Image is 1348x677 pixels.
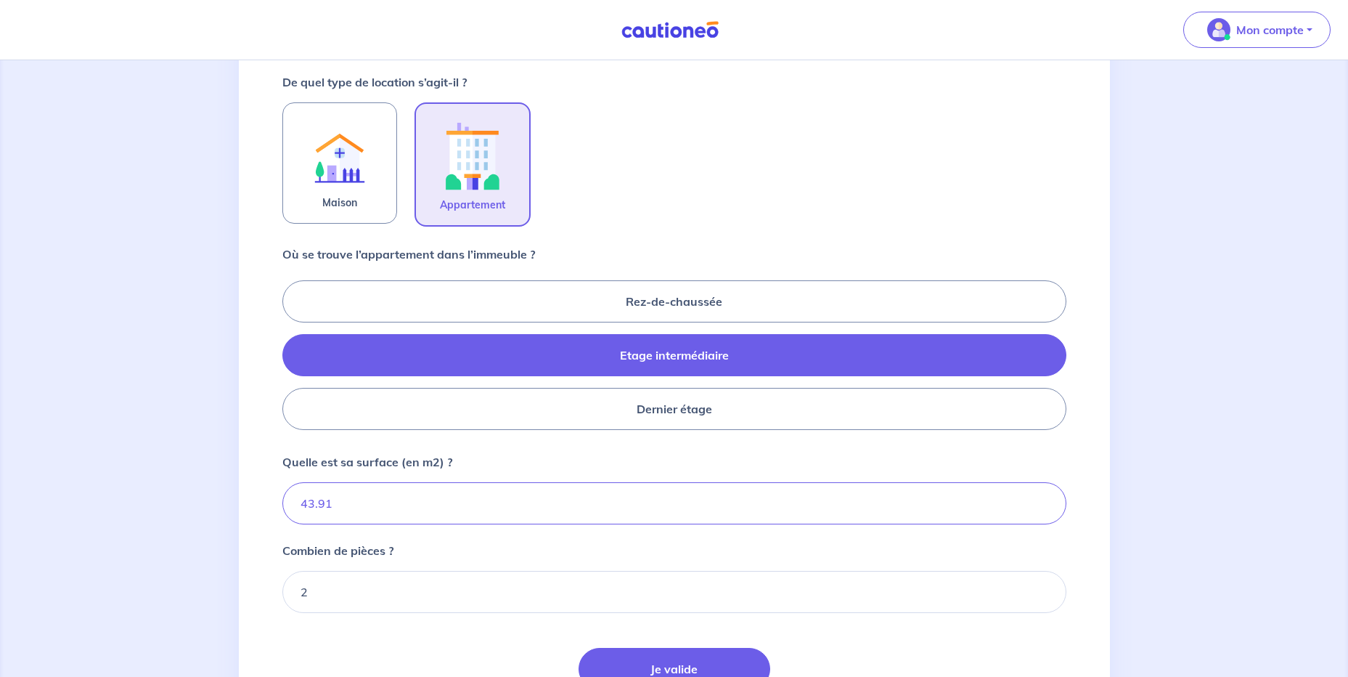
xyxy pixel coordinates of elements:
img: Cautioneo [616,21,724,39]
p: De quel type de location s’agit-il ? [282,73,467,91]
label: Rez-de-chaussée [282,280,1066,323]
img: illu_apartment.svg [433,115,512,196]
button: illu_account_valid_menu.svgMon compte [1183,12,1331,48]
span: Appartement [440,196,505,214]
img: illu_rent.svg [301,115,379,194]
label: Etage intermédiaire [282,334,1066,376]
input: Ex: 1 [282,571,1066,613]
p: Quelle est sa surface (en m2) ? [282,453,452,471]
p: Où se trouve l’appartement dans l’immeuble ? [282,246,535,263]
img: illu_account_valid_menu.svg [1207,18,1230,41]
input: Ex : 67 [282,482,1066,524]
label: Dernier étage [282,388,1066,430]
span: Maison [322,194,357,211]
p: Mon compte [1236,21,1304,38]
p: Combien de pièces ? [282,542,393,559]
